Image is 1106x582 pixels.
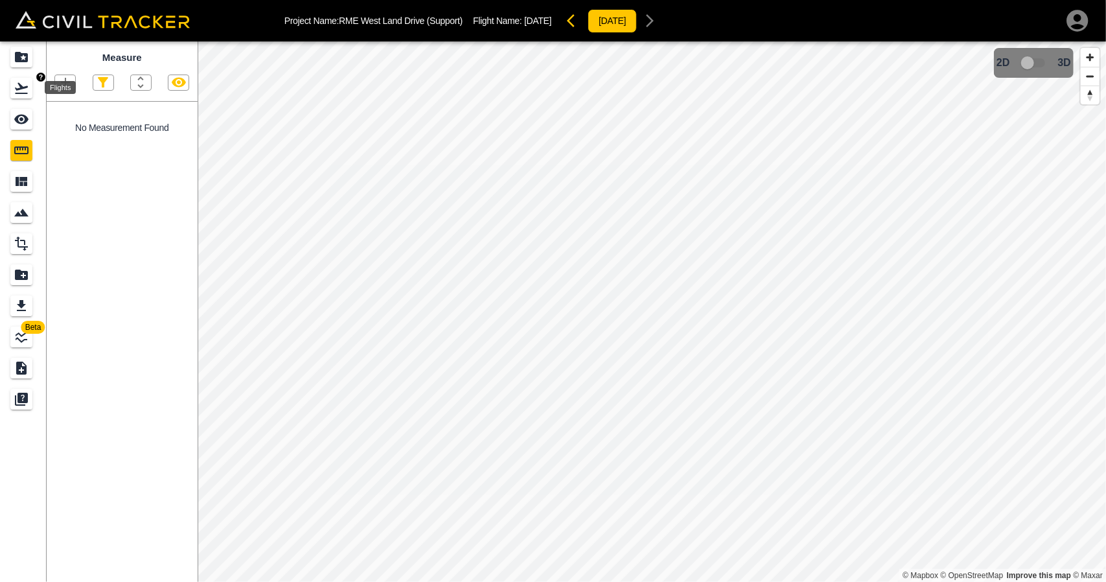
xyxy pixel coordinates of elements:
button: Zoom in [1081,48,1100,67]
p: Flight Name: [473,16,551,26]
span: [DATE] [524,16,551,26]
p: Project Name: RME West Land Drive (Support) [284,16,463,26]
span: 3D model not uploaded yet [1015,51,1053,75]
a: Mapbox [903,571,938,580]
button: Zoom out [1081,67,1100,86]
a: OpenStreetMap [941,571,1004,580]
a: Map feedback [1007,571,1071,580]
div: Flights [45,81,76,94]
img: Civil Tracker [16,11,190,29]
button: [DATE] [588,9,637,33]
a: Maxar [1073,571,1103,580]
canvas: Map [198,41,1106,582]
span: 2D [997,57,1009,69]
button: Reset bearing to north [1081,86,1100,104]
span: 3D [1058,57,1071,69]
